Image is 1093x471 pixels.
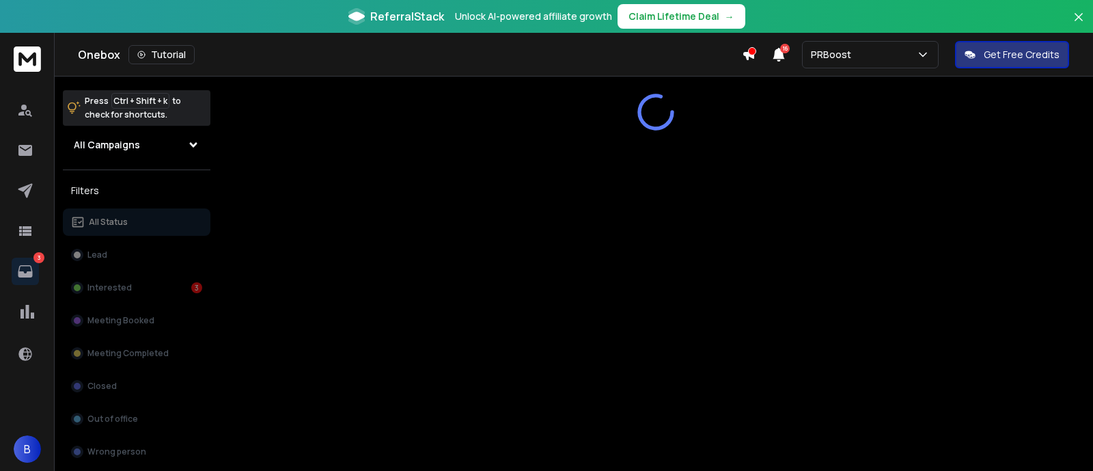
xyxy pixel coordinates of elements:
[984,48,1060,62] p: Get Free Credits
[128,45,195,64] button: Tutorial
[63,181,210,200] h3: Filters
[1070,8,1088,41] button: Close banner
[780,44,790,53] span: 16
[63,131,210,159] button: All Campaigns
[33,252,44,263] p: 3
[74,138,140,152] h1: All Campaigns
[955,41,1069,68] button: Get Free Credits
[725,10,734,23] span: →
[370,8,444,25] span: ReferralStack
[12,258,39,285] a: 3
[111,93,169,109] span: Ctrl + Shift + k
[455,10,612,23] p: Unlock AI-powered affiliate growth
[78,45,742,64] div: Onebox
[85,94,181,122] p: Press to check for shortcuts.
[618,4,745,29] button: Claim Lifetime Deal→
[14,435,41,463] button: B
[811,48,857,62] p: PRBoost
